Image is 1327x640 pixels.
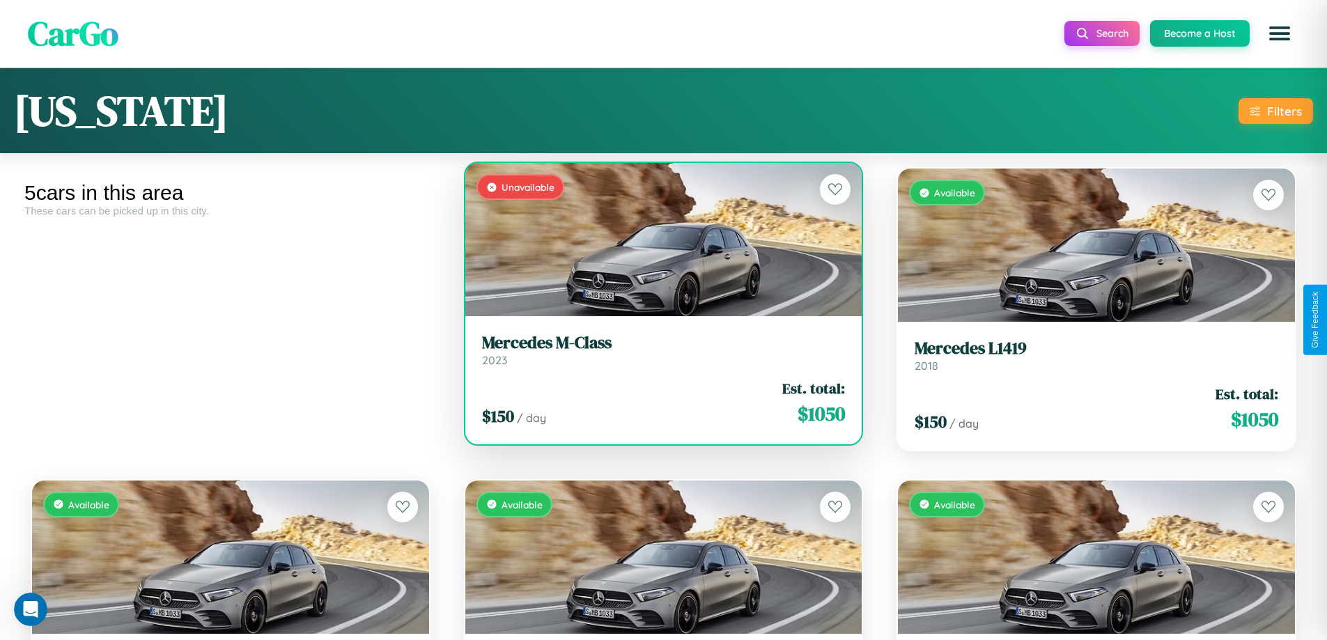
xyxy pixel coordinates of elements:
[482,333,846,367] a: Mercedes M-Class2023
[482,333,846,353] h3: Mercedes M-Class
[798,400,845,428] span: $ 1050
[1064,21,1140,46] button: Search
[949,416,979,430] span: / day
[1150,20,1250,47] button: Become a Host
[1231,405,1278,433] span: $ 1050
[915,359,938,373] span: 2018
[1310,292,1320,348] div: Give Feedback
[502,181,554,193] span: Unavailable
[482,405,514,428] span: $ 150
[934,187,975,198] span: Available
[1239,98,1313,124] button: Filters
[14,593,47,626] iframe: Intercom live chat
[24,181,437,205] div: 5 cars in this area
[1260,14,1299,53] button: Open menu
[24,205,437,217] div: These cars can be picked up in this city.
[14,82,228,139] h1: [US_STATE]
[1267,104,1302,118] div: Filters
[482,353,507,367] span: 2023
[782,378,845,398] span: Est. total:
[1096,27,1128,40] span: Search
[915,338,1278,373] a: Mercedes L14192018
[517,411,546,425] span: / day
[934,499,975,510] span: Available
[1216,384,1278,404] span: Est. total:
[68,499,109,510] span: Available
[502,499,543,510] span: Available
[915,338,1278,359] h3: Mercedes L1419
[28,10,118,56] span: CarGo
[915,410,947,433] span: $ 150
